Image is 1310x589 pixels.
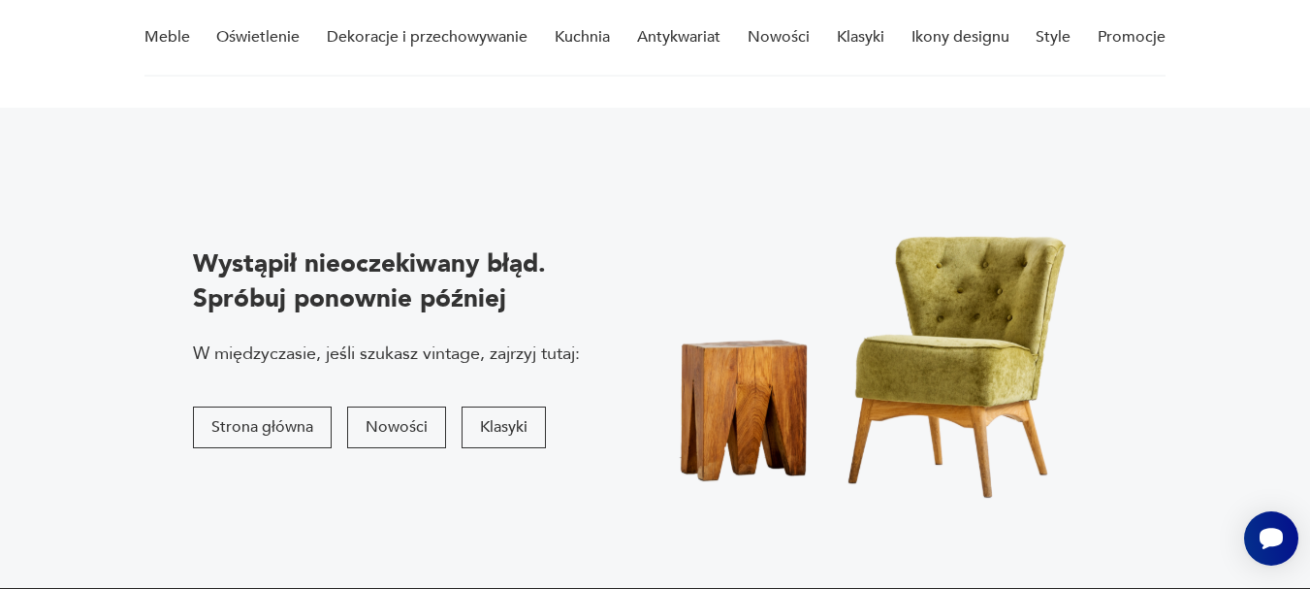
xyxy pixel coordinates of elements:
button: Nowości [347,407,446,448]
button: Strona główna [193,407,332,448]
button: Klasyki [462,407,546,448]
p: Spróbuj ponownie później [193,281,580,316]
p: W międzyczasie, jeśli szukasz vintage, zajrzyj tutaj: [193,342,580,366]
p: Wystąpił nieoczekiwany błąd. [193,246,580,281]
iframe: Smartsupp widget button [1244,511,1298,566]
img: Fotel [624,170,1134,526]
